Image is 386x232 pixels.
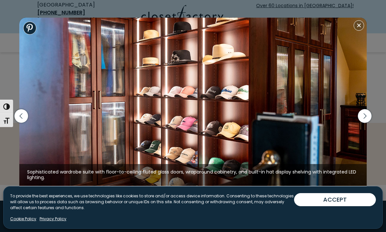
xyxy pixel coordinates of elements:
figcaption: Sophisticated wardrobe suite with floor-to-ceiling fluted glass doors, wraparound cabinetry, and ... [19,164,367,186]
img: Sophisticated wardrobe suite with floor-to-ceiling fluted glass doors, wraparound cabinetry, and ... [19,18,367,186]
a: Cookie Policy [10,216,36,222]
a: Privacy Policy [40,216,66,222]
button: ACCEPT [294,193,376,206]
button: Close modal [354,20,364,31]
p: To provide the best experiences, we use technologies like cookies to store and/or access device i... [10,193,294,211]
a: Share to Pinterest [23,22,36,35]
